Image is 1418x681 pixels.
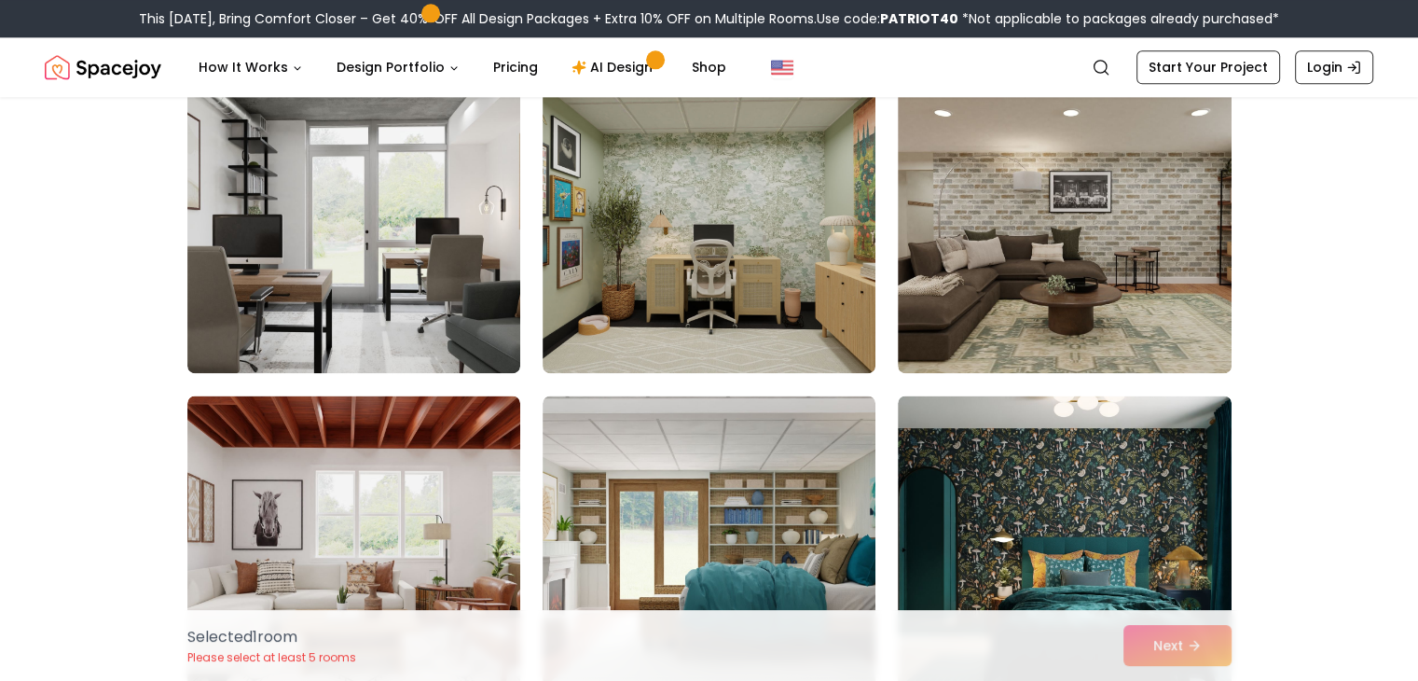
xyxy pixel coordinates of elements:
[771,56,793,78] img: United States
[187,75,520,373] img: Room room-22
[187,626,356,648] p: Selected 1 room
[322,49,475,86] button: Design Portfolio
[543,75,875,373] img: Room room-23
[1295,50,1373,84] a: Login
[184,49,741,86] nav: Main
[187,650,356,665] p: Please select at least 5 rooms
[880,9,958,28] b: PATRIOT40
[817,9,958,28] span: Use code:
[1136,50,1280,84] a: Start Your Project
[677,49,741,86] a: Shop
[557,49,673,86] a: AI Design
[898,75,1231,373] img: Room room-24
[958,9,1279,28] span: *Not applicable to packages already purchased*
[45,49,161,86] img: Spacejoy Logo
[478,49,553,86] a: Pricing
[184,49,318,86] button: How It Works
[45,37,1373,97] nav: Global
[45,49,161,86] a: Spacejoy
[139,9,1279,28] div: This [DATE], Bring Comfort Closer – Get 40% OFF All Design Packages + Extra 10% OFF on Multiple R...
